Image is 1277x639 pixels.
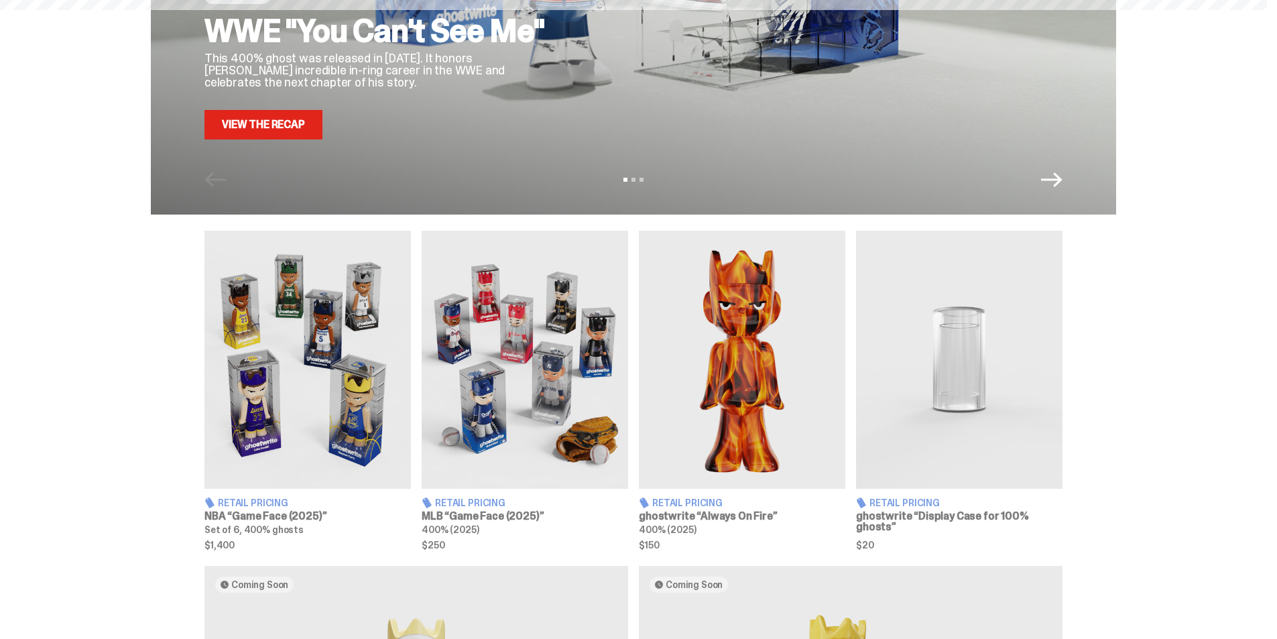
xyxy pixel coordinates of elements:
img: Game Face (2025) [422,231,628,489]
h3: ghostwrite “Always On Fire” [639,511,845,522]
span: $250 [422,540,628,550]
span: $20 [856,540,1062,550]
span: $150 [639,540,845,550]
span: 400% (2025) [422,524,479,536]
span: Coming Soon [666,579,723,590]
h3: NBA “Game Face (2025)” [204,511,411,522]
img: Game Face (2025) [204,231,411,489]
h3: ghostwrite “Display Case for 100% ghosts” [856,511,1062,532]
span: Retail Pricing [218,498,288,508]
button: Next [1041,169,1062,190]
button: View slide 1 [623,178,627,182]
button: View slide 3 [640,178,644,182]
h3: MLB “Game Face (2025)” [422,511,628,522]
span: 400% (2025) [639,524,696,536]
a: View the Recap [204,110,322,139]
h2: WWE "You Can't See Me" [204,15,553,47]
span: Retail Pricing [435,498,505,508]
span: $1,400 [204,540,411,550]
span: Retail Pricing [869,498,940,508]
a: Always On Fire Retail Pricing [639,231,845,550]
span: Retail Pricing [652,498,723,508]
span: Coming Soon [231,579,288,590]
a: Display Case for 100% ghosts Retail Pricing [856,231,1062,550]
img: Always On Fire [639,231,845,489]
button: View slide 2 [631,178,635,182]
p: This 400% ghost was released in [DATE]. It honors [PERSON_NAME] incredible in-ring career in the ... [204,52,553,89]
img: Display Case for 100% ghosts [856,231,1062,489]
span: Set of 6, 400% ghosts [204,524,304,536]
a: Game Face (2025) Retail Pricing [204,231,411,550]
a: Game Face (2025) Retail Pricing [422,231,628,550]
